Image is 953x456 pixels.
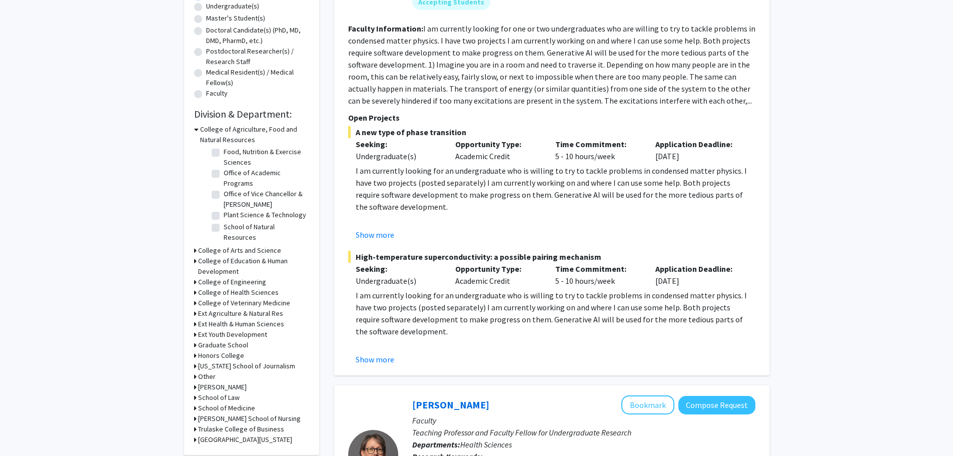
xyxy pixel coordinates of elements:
[356,275,441,287] div: Undergraduate(s)
[206,67,309,88] label: Medical Resident(s) / Medical Fellow(s)
[548,263,648,287] div: 5 - 10 hours/week
[648,263,748,287] div: [DATE]
[348,251,755,263] span: High-temperature superconductivity: a possible pairing mechanism
[198,287,279,298] h3: College of Health Sciences
[198,434,292,445] h3: [GEOGRAPHIC_DATA][US_STATE]
[356,165,755,213] p: I am currently looking for an undergraduate who is willing to try to tackle problems in condensed...
[412,426,755,438] p: Teaching Professor and Faculty Fellow for Undergraduate Research
[198,382,247,392] h3: [PERSON_NAME]
[198,340,248,350] h3: Graduate School
[356,353,394,365] button: Show more
[412,398,489,411] a: [PERSON_NAME]
[198,319,284,329] h3: Ext Health & Human Sciences
[224,147,307,168] label: Food, Nutrition & Exercise Sciences
[348,24,755,106] fg-read-more: I am currently looking for one or two undergraduates who are willing to try to tackle problems in...
[8,411,43,448] iframe: Chat
[198,277,266,287] h3: College of Engineering
[194,108,309,120] h2: Division & Department:
[224,189,307,210] label: Office of Vice Chancellor & [PERSON_NAME]
[348,126,755,138] span: A new type of phase transition
[621,395,674,414] button: Add Carolyn Orbann to Bookmarks
[356,150,441,162] div: Undergraduate(s)
[198,413,301,424] h3: [PERSON_NAME] School of Nursing
[412,439,460,449] b: Departments:
[198,392,240,403] h3: School of Law
[348,112,755,124] p: Open Projects
[224,222,307,243] label: School of Natural Resources
[460,439,512,449] span: Health Sciences
[455,263,540,275] p: Opportunity Type:
[555,263,640,275] p: Time Commitment:
[198,308,283,319] h3: Ext Agriculture & Natural Res
[448,138,548,162] div: Academic Credit
[356,263,441,275] p: Seeking:
[412,414,755,426] p: Faculty
[206,46,309,67] label: Postdoctoral Researcher(s) / Research Staff
[224,210,306,220] label: Plant Science & Technology
[200,124,309,145] h3: College of Agriculture, Food and Natural Resources
[548,138,648,162] div: 5 - 10 hours/week
[448,263,548,287] div: Academic Credit
[198,350,244,361] h3: Honors College
[198,245,281,256] h3: College of Arts and Science
[206,25,309,46] label: Doctoral Candidate(s) (PhD, MD, DMD, PharmD, etc.)
[356,229,394,241] button: Show more
[655,263,740,275] p: Application Deadline:
[455,138,540,150] p: Opportunity Type:
[348,24,423,34] b: Faculty Information:
[206,13,265,24] label: Master's Student(s)
[198,403,255,413] h3: School of Medicine
[206,88,228,99] label: Faculty
[678,396,755,414] button: Compose Request to Carolyn Orbann
[198,424,284,434] h3: Trulaske College of Business
[356,289,755,337] p: I am currently looking for an undergraduate who is willing to try to tackle problems in condensed...
[198,361,295,371] h3: [US_STATE] School of Journalism
[655,138,740,150] p: Application Deadline:
[555,138,640,150] p: Time Commitment:
[356,138,441,150] p: Seeking:
[198,371,216,382] h3: Other
[198,329,267,340] h3: Ext Youth Development
[206,1,259,12] label: Undergraduate(s)
[198,298,290,308] h3: College of Veterinary Medicine
[648,138,748,162] div: [DATE]
[198,256,309,277] h3: College of Education & Human Development
[224,168,307,189] label: Office of Academic Programs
